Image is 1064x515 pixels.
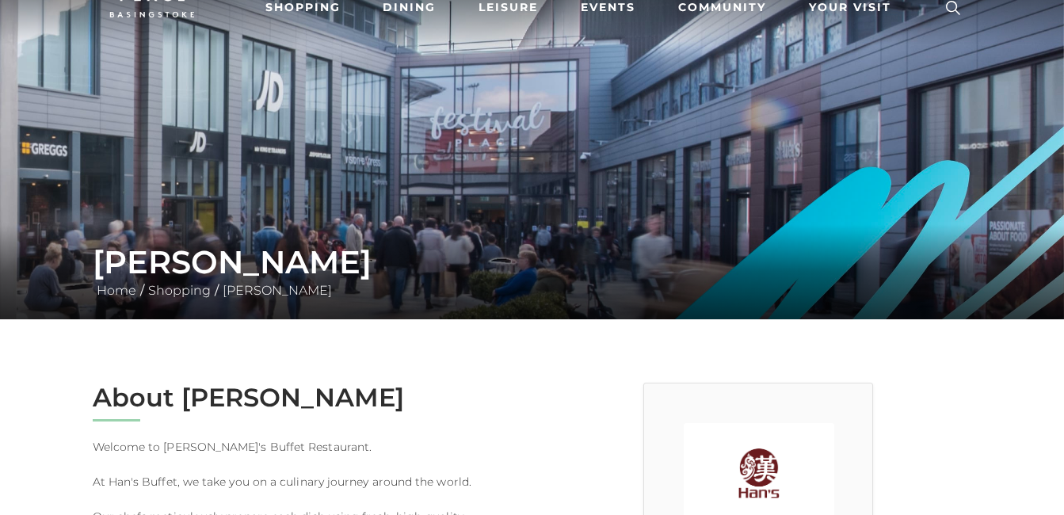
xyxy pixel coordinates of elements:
[219,283,336,298] a: [PERSON_NAME]
[93,283,140,298] a: Home
[93,243,972,281] h1: [PERSON_NAME]
[93,437,521,456] p: Welcome to [PERSON_NAME]'s Buffet Restaurant.
[93,383,521,413] h2: About [PERSON_NAME]
[144,283,215,298] a: Shopping
[93,472,521,491] p: At Han's Buffet, we take you on a culinary journey around the world.
[81,243,984,300] div: / /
